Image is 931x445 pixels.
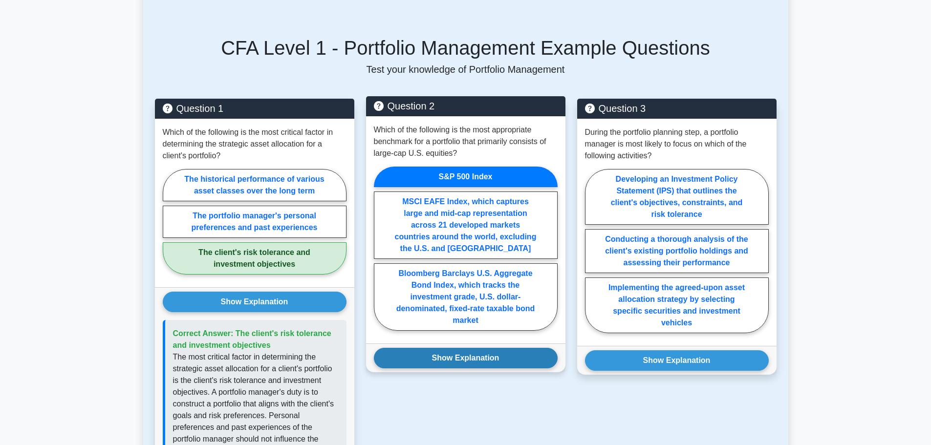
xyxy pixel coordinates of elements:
label: The historical performance of various asset classes over the long term [163,169,346,201]
button: Show Explanation [163,292,346,312]
label: The client's risk tolerance and investment objectives [163,242,346,275]
p: Which of the following is the most appropriate benchmark for a portfolio that primarily consists ... [374,124,558,159]
h5: Question 3 [585,103,769,114]
label: MSCI EAFE Index, which captures large and mid-cap representation across 21 developed markets coun... [374,191,558,259]
p: Test your knowledge of Portfolio Management [155,64,777,75]
h5: Question 2 [374,100,558,112]
label: Implementing the agreed-upon asset allocation strategy by selecting specific securities and inves... [585,277,769,333]
label: The portfolio manager's personal preferences and past experiences [163,206,346,238]
button: Show Explanation [374,348,558,368]
label: S&P 500 Index [374,167,558,187]
label: Bloomberg Barclays U.S. Aggregate Bond Index, which tracks the investment grade, U.S. dollar-deno... [374,263,558,331]
span: Correct Answer: The client's risk tolerance and investment objectives [173,329,331,349]
label: Developing an Investment Policy Statement (IPS) that outlines the client's objectives, constraint... [585,169,769,225]
p: Which of the following is the most critical factor in determining the strategic asset allocation ... [163,127,346,162]
p: During the portfolio planning step, a portfolio manager is most likely to focus on which of the f... [585,127,769,162]
h5: Question 1 [163,103,346,114]
button: Show Explanation [585,350,769,371]
h5: CFA Level 1 - Portfolio Management Example Questions [155,36,777,60]
label: Conducting a thorough analysis of the client's existing portfolio holdings and assessing their pe... [585,229,769,273]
